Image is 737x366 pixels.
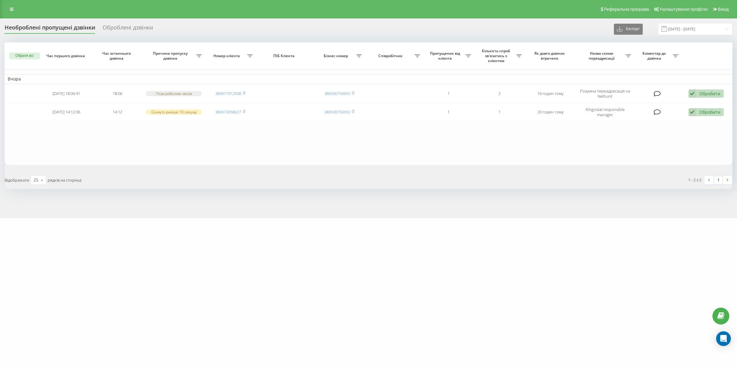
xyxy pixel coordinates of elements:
[146,51,196,61] span: Причина пропуску дзвінка
[576,85,634,102] td: Розумна переадресація на Nethunt
[660,7,708,12] span: Налаштування профілю
[48,177,81,183] span: рядків на сторінці
[92,104,143,121] td: 14:12
[718,7,729,12] span: Вихід
[525,104,576,121] td: 20 годин тому
[530,51,571,61] span: Як довго дзвінок втрачено
[423,85,474,102] td: 1
[317,53,356,58] span: Бізнес номер
[423,104,474,121] td: 1
[261,53,308,58] span: ПІБ Клієнта
[46,53,87,58] span: Час першого дзвінка
[41,85,92,102] td: [DATE] 18:06:41
[103,24,153,34] div: Оброблені дзвінки
[324,109,350,115] a: 380506750650
[576,104,634,121] td: Ringostat responsible manager
[33,177,38,183] div: 25
[5,177,29,183] span: Відображати
[146,91,201,96] div: Поза робочим часом
[368,53,415,58] span: Співробітник
[215,109,241,115] a: 380673958627
[9,53,40,59] button: Обрати всі
[324,91,350,96] a: 380506750650
[41,104,92,121] td: [DATE] 14:12:06
[614,24,643,35] button: Експорт
[426,51,466,61] span: Пропущених від клієнта
[604,7,649,12] span: Реферальна програма
[699,91,720,96] div: Обробити
[477,49,517,63] span: Кількість спроб зв'язатись з клієнтом
[5,24,95,34] div: Необроблені пропущені дзвінки
[716,331,731,346] div: Open Intercom Messenger
[637,51,673,61] span: Коментар до дзвінка
[474,85,525,102] td: 2
[714,176,723,184] a: 1
[699,109,720,115] div: Обробити
[208,53,247,58] span: Номер клієнта
[97,51,138,61] span: Час останнього дзвінка
[579,51,626,61] span: Назва схеми переадресації
[474,104,525,121] td: 1
[92,85,143,102] td: 18:06
[215,91,241,96] a: 380677912938
[5,74,732,84] td: Вчора
[688,177,701,183] div: 1 - 2 з 2
[525,85,576,102] td: 16 годин тому
[146,109,201,115] div: Скинуто раніше 10 секунд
